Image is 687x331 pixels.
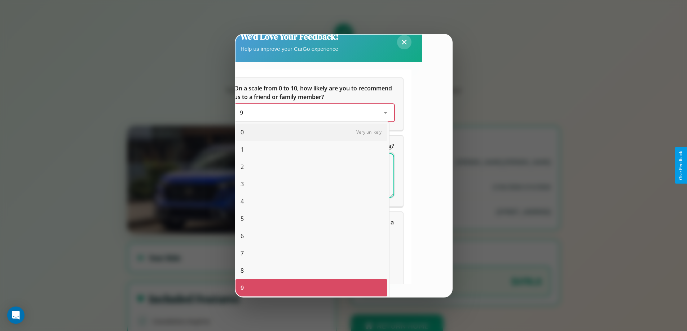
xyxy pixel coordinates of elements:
[235,124,387,141] div: 0
[235,279,387,296] div: 9
[240,109,243,117] span: 9
[7,307,25,324] div: Open Intercom Messenger
[235,227,387,245] div: 6
[225,78,403,130] div: On a scale from 0 to 10, how likely are you to recommend us to a friend or family member?
[234,218,395,235] span: Which of the following features do you value the most in a vehicle?
[241,249,244,258] span: 7
[241,214,244,223] span: 5
[234,142,394,150] span: What can we do to make your experience more satisfying?
[241,31,339,43] h2: We'd Love Your Feedback!
[241,145,244,154] span: 1
[241,162,244,171] span: 2
[234,104,394,121] div: On a scale from 0 to 10, how likely are you to recommend us to a friend or family member?
[235,245,387,262] div: 7
[235,296,387,314] div: 10
[234,84,394,101] h5: On a scale from 0 to 10, how likely are you to recommend us to a friend or family member?
[235,210,387,227] div: 5
[241,180,244,188] span: 3
[235,141,387,158] div: 1
[235,158,387,175] div: 2
[241,283,244,292] span: 9
[234,84,393,101] span: On a scale from 0 to 10, how likely are you to recommend us to a friend or family member?
[235,193,387,210] div: 4
[235,262,387,279] div: 8
[241,44,339,54] p: Help us improve your CarGo experience
[241,232,244,240] span: 6
[235,175,387,193] div: 3
[241,128,244,137] span: 0
[241,266,244,275] span: 8
[241,197,244,206] span: 4
[678,151,683,180] div: Give Feedback
[356,129,382,135] span: Very unlikely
